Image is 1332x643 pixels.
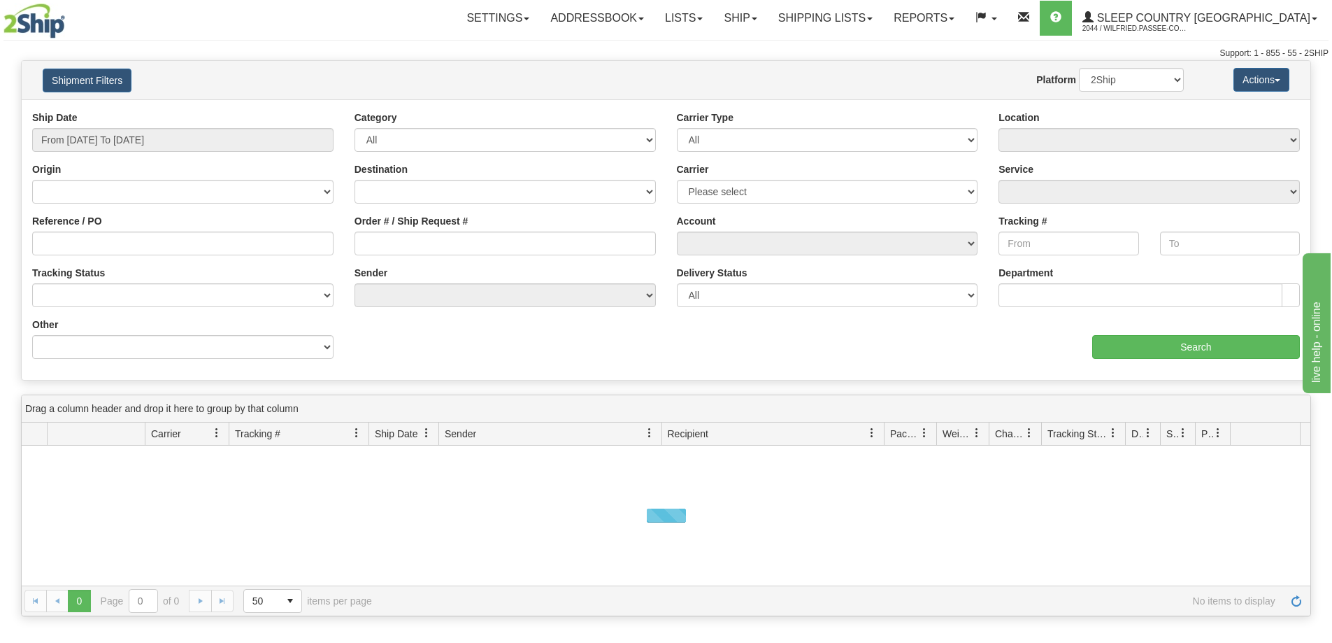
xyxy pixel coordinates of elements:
span: Tracking Status [1047,427,1108,441]
span: Carrier [151,427,181,441]
label: Location [998,111,1039,125]
button: Actions [1233,68,1289,92]
span: Sender [445,427,476,441]
div: grid grouping header [22,395,1310,423]
a: Pickup Status filter column settings [1206,421,1230,445]
label: Tracking # [998,214,1047,228]
span: Pickup Status [1201,427,1213,441]
label: Category [355,111,397,125]
a: Recipient filter column settings [860,421,884,445]
span: Tracking # [235,427,280,441]
a: Refresh [1285,590,1308,612]
a: Reports [883,1,965,36]
span: select [279,590,301,612]
a: Charge filter column settings [1017,421,1041,445]
span: Sleep Country [GEOGRAPHIC_DATA] [1094,12,1310,24]
label: Carrier Type [677,111,733,125]
label: Ship Date [32,111,78,125]
div: Support: 1 - 855 - 55 - 2SHIP [3,48,1329,59]
a: Addressbook [540,1,654,36]
span: Page of 0 [101,589,180,613]
span: Packages [890,427,919,441]
span: Recipient [668,427,708,441]
button: Shipment Filters [43,69,131,92]
label: Department [998,266,1053,280]
span: Weight [943,427,972,441]
label: Reference / PO [32,214,102,228]
label: Order # / Ship Request # [355,214,468,228]
div: live help - online [10,8,129,25]
label: Other [32,318,58,332]
span: 50 [252,594,271,608]
a: Ship [713,1,767,36]
a: Packages filter column settings [912,421,936,445]
a: Tracking # filter column settings [345,421,368,445]
a: Shipping lists [768,1,883,36]
span: Page sizes drop down [243,589,302,613]
label: Service [998,162,1033,176]
label: Account [677,214,716,228]
label: Tracking Status [32,266,105,280]
span: 2044 / Wilfried.Passee-Coutrin [1082,22,1187,36]
input: From [998,232,1138,255]
label: Delivery Status [677,266,747,280]
span: Ship Date [375,427,417,441]
iframe: chat widget [1300,250,1331,393]
label: Destination [355,162,408,176]
span: Charge [995,427,1024,441]
span: Delivery Status [1131,427,1143,441]
a: Sleep Country [GEOGRAPHIC_DATA] 2044 / Wilfried.Passee-Coutrin [1072,1,1328,36]
input: Search [1092,335,1300,359]
input: To [1160,232,1300,255]
span: Shipment Issues [1166,427,1178,441]
a: Lists [654,1,713,36]
a: Weight filter column settings [965,421,989,445]
span: items per page [243,589,372,613]
label: Sender [355,266,387,280]
label: Platform [1036,73,1076,87]
a: Delivery Status filter column settings [1136,421,1160,445]
span: Page 0 [68,590,90,612]
img: logo2044.jpg [3,3,65,38]
a: Settings [456,1,540,36]
a: Carrier filter column settings [205,421,229,445]
a: Ship Date filter column settings [415,421,438,445]
span: No items to display [392,595,1275,607]
label: Origin [32,162,61,176]
a: Shipment Issues filter column settings [1171,421,1195,445]
label: Carrier [677,162,709,176]
a: Tracking Status filter column settings [1101,421,1125,445]
a: Sender filter column settings [638,421,661,445]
